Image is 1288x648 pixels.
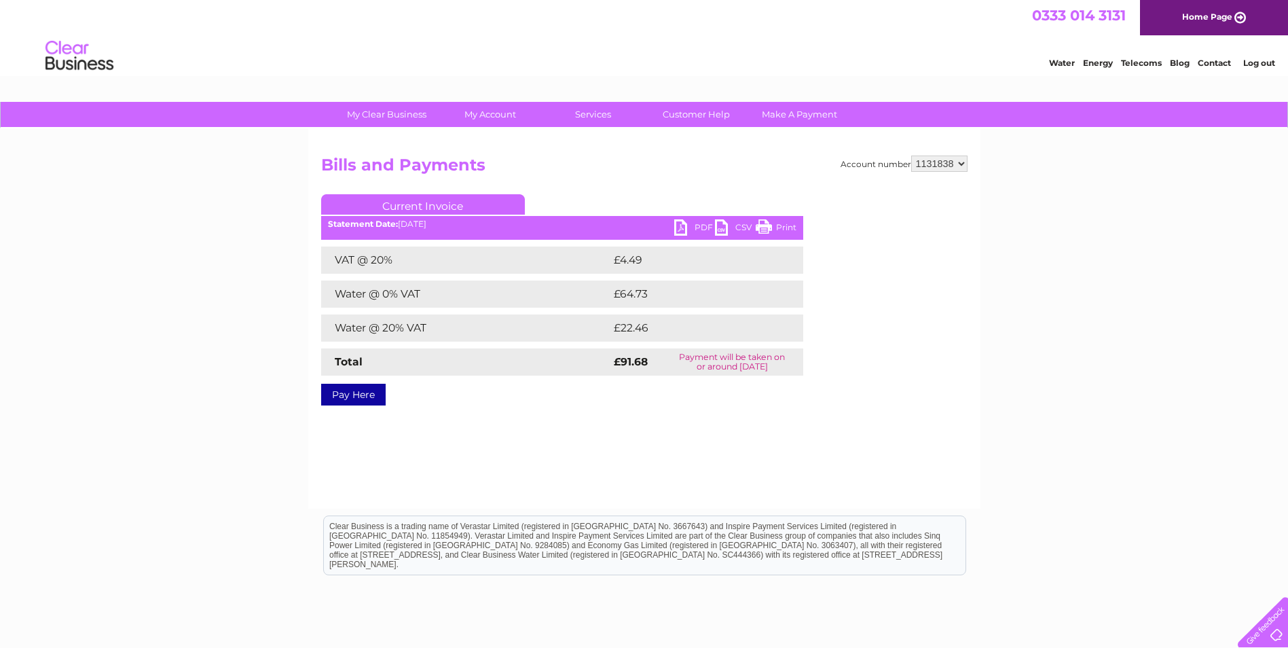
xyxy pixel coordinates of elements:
[610,247,772,274] td: £4.49
[321,194,525,215] a: Current Invoice
[331,102,443,127] a: My Clear Business
[661,348,803,376] td: Payment will be taken on or around [DATE]
[743,102,855,127] a: Make A Payment
[328,219,398,229] b: Statement Date:
[321,219,803,229] div: [DATE]
[1121,58,1162,68] a: Telecoms
[610,281,775,308] td: £64.73
[614,355,648,368] strong: £91.68
[321,314,610,342] td: Water @ 20% VAT
[640,102,752,127] a: Customer Help
[1170,58,1190,68] a: Blog
[610,314,776,342] td: £22.46
[321,247,610,274] td: VAT @ 20%
[1032,7,1126,24] a: 0333 014 3131
[1083,58,1113,68] a: Energy
[537,102,649,127] a: Services
[321,384,386,406] a: Pay Here
[321,281,610,308] td: Water @ 0% VAT
[841,156,968,172] div: Account number
[756,219,796,239] a: Print
[674,219,715,239] a: PDF
[1198,58,1231,68] a: Contact
[715,219,756,239] a: CSV
[321,156,968,181] h2: Bills and Payments
[1049,58,1075,68] a: Water
[324,7,965,66] div: Clear Business is a trading name of Verastar Limited (registered in [GEOGRAPHIC_DATA] No. 3667643...
[45,35,114,77] img: logo.png
[1243,58,1275,68] a: Log out
[434,102,546,127] a: My Account
[335,355,363,368] strong: Total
